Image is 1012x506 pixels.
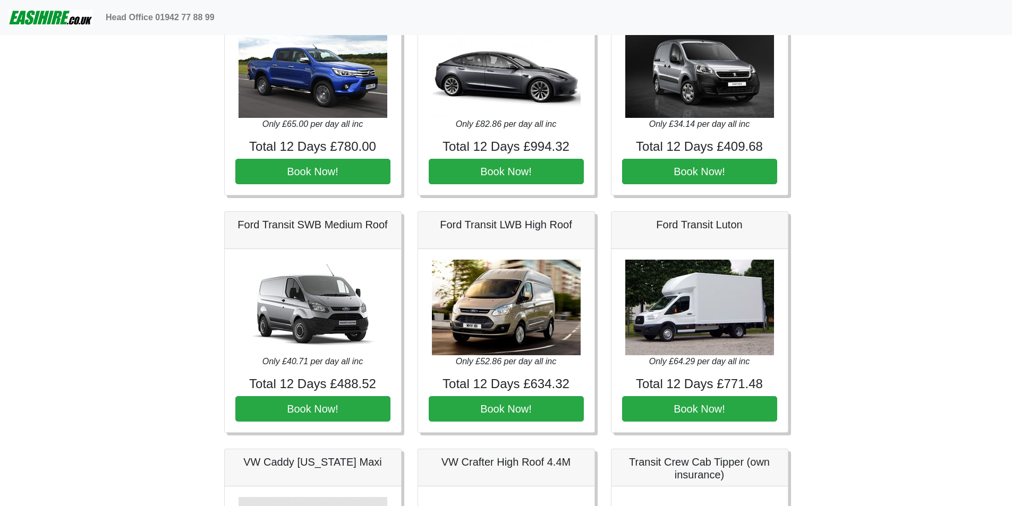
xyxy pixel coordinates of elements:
[235,376,390,392] h4: Total 12 Days £488.52
[429,139,584,155] h4: Total 12 Days £994.32
[429,396,584,422] button: Book Now!
[456,357,556,366] i: Only £52.86 per day all inc
[429,376,584,392] h4: Total 12 Days £634.32
[625,260,774,355] img: Ford Transit Luton
[262,119,363,128] i: Only £65.00 per day all inc
[429,456,584,468] h5: VW Crafter High Roof 4.4M
[239,260,387,355] img: Ford Transit SWB Medium Roof
[8,7,93,28] img: easihire_logo_small.png
[429,218,584,231] h5: Ford Transit LWB High Roof
[432,260,581,355] img: Ford Transit LWB High Roof
[622,159,777,184] button: Book Now!
[456,119,556,128] i: Only £82.86 per day all inc
[622,376,777,392] h4: Total 12 Days £771.48
[235,396,390,422] button: Book Now!
[235,456,390,468] h5: VW Caddy [US_STATE] Maxi
[239,22,387,118] img: Toyota Hilux
[101,7,219,28] a: Head Office 01942 77 88 99
[622,218,777,231] h5: Ford Transit Luton
[625,22,774,118] img: Peugeot Partner
[235,218,390,231] h5: Ford Transit SWB Medium Roof
[235,139,390,155] h4: Total 12 Days £780.00
[649,357,750,366] i: Only £64.29 per day all inc
[649,119,750,128] i: Only £34.14 per day all inc
[429,159,584,184] button: Book Now!
[235,159,390,184] button: Book Now!
[262,357,363,366] i: Only £40.71 per day all inc
[622,139,777,155] h4: Total 12 Days £409.68
[622,456,777,481] h5: Transit Crew Cab Tipper (own insurance)
[432,22,581,118] img: Tesla 3 240 mile range
[622,396,777,422] button: Book Now!
[106,13,215,22] b: Head Office 01942 77 88 99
